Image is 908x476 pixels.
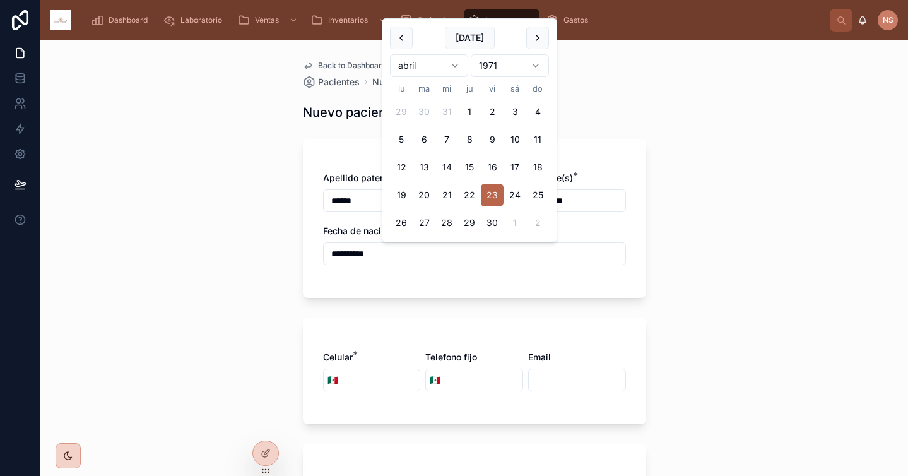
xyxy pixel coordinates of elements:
[485,15,514,25] span: Internos
[435,211,458,234] button: miércoles, 28 de abril de 1971
[372,76,439,88] a: Nuevo paciente
[425,352,477,362] span: Telefono fijo
[233,9,304,32] a: Ventas
[481,128,504,151] button: viernes, 9 de abril de 1971
[481,100,504,123] button: viernes, 2 de abril de 1971
[413,211,435,234] button: martes, 27 de abril de 1971
[526,82,549,95] th: domingo
[159,9,231,32] a: Laboratorio
[504,82,526,95] th: sábado
[390,156,413,179] button: lunes, 12 de abril de 1971
[318,61,386,71] span: Back to Dashboard
[87,9,156,32] a: Dashboard
[458,100,481,123] button: jueves, 1 de abril de 1971
[445,27,495,49] button: [DATE]
[435,100,458,123] button: miércoles, 31 de marzo de 1971
[458,184,481,206] button: jueves, 22 de abril de 1971
[324,369,342,391] button: Select Button
[435,82,458,95] th: miércoles
[390,82,413,95] th: lunes
[435,156,458,179] button: miércoles, 14 de abril de 1971
[413,156,435,179] button: martes, 13 de abril de 1971
[526,100,549,123] button: domingo, 4 de abril de 1971
[255,15,279,25] span: Ventas
[413,100,435,123] button: martes, 30 de marzo de 1971
[481,82,504,95] th: viernes
[180,15,222,25] span: Laboratorio
[504,156,526,179] button: sábado, 17 de abril de 1971
[458,156,481,179] button: jueves, 15 de abril de 1971
[526,128,549,151] button: domingo, 11 de abril de 1971
[481,156,504,179] button: viernes, 16 de abril de 1971
[327,374,338,386] span: 🇲🇽
[390,82,549,234] table: abril 1971
[390,128,413,151] button: lunes, 5 de abril de 1971
[303,61,386,71] a: Back to Dashboard
[426,369,444,391] button: Select Button
[481,211,504,234] button: viernes, 30 de abril de 1971
[435,184,458,206] button: miércoles, 21 de abril de 1971
[504,184,526,206] button: sábado, 24 de abril de 1971
[526,184,549,206] button: domingo, 25 de abril de 1971
[458,128,481,151] button: jueves, 8 de abril de 1971
[81,6,830,34] div: scrollable content
[303,76,360,88] a: Pacientes
[323,352,353,362] span: Celular
[323,172,393,183] span: Apellido paterno
[390,184,413,206] button: lunes, 19 de abril de 1971
[526,156,549,179] button: domingo, 18 de abril de 1971
[883,15,893,25] span: NS
[464,9,539,32] a: Internos
[542,9,597,32] a: Gastos
[396,9,461,32] a: Cotizador
[504,100,526,123] button: sábado, 3 de abril de 1971
[563,15,588,25] span: Gastos
[458,82,481,95] th: jueves
[417,15,452,25] span: Cotizador
[109,15,148,25] span: Dashboard
[413,128,435,151] button: martes, 6 de abril de 1971
[323,225,410,236] span: Fecha de nacimiento
[435,128,458,151] button: miércoles, 7 de abril de 1971
[413,82,435,95] th: martes
[318,76,360,88] span: Pacientes
[528,352,551,362] span: Email
[307,9,393,32] a: Inventarios
[458,211,481,234] button: jueves, 29 de abril de 1971
[390,100,413,123] button: lunes, 29 de marzo de 1971
[504,128,526,151] button: sábado, 10 de abril de 1971
[390,211,413,234] button: lunes, 26 de abril de 1971
[413,184,435,206] button: martes, 20 de abril de 1971
[481,184,504,206] button: viernes, 23 de abril de 1971, selected
[50,10,71,30] img: App logo
[303,104,398,121] h1: Nuevo paciente
[430,374,440,386] span: 🇲🇽
[504,211,526,234] button: sábado, 1 de mayo de 1971
[526,211,549,234] button: domingo, 2 de mayo de 1971
[328,15,368,25] span: Inventarios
